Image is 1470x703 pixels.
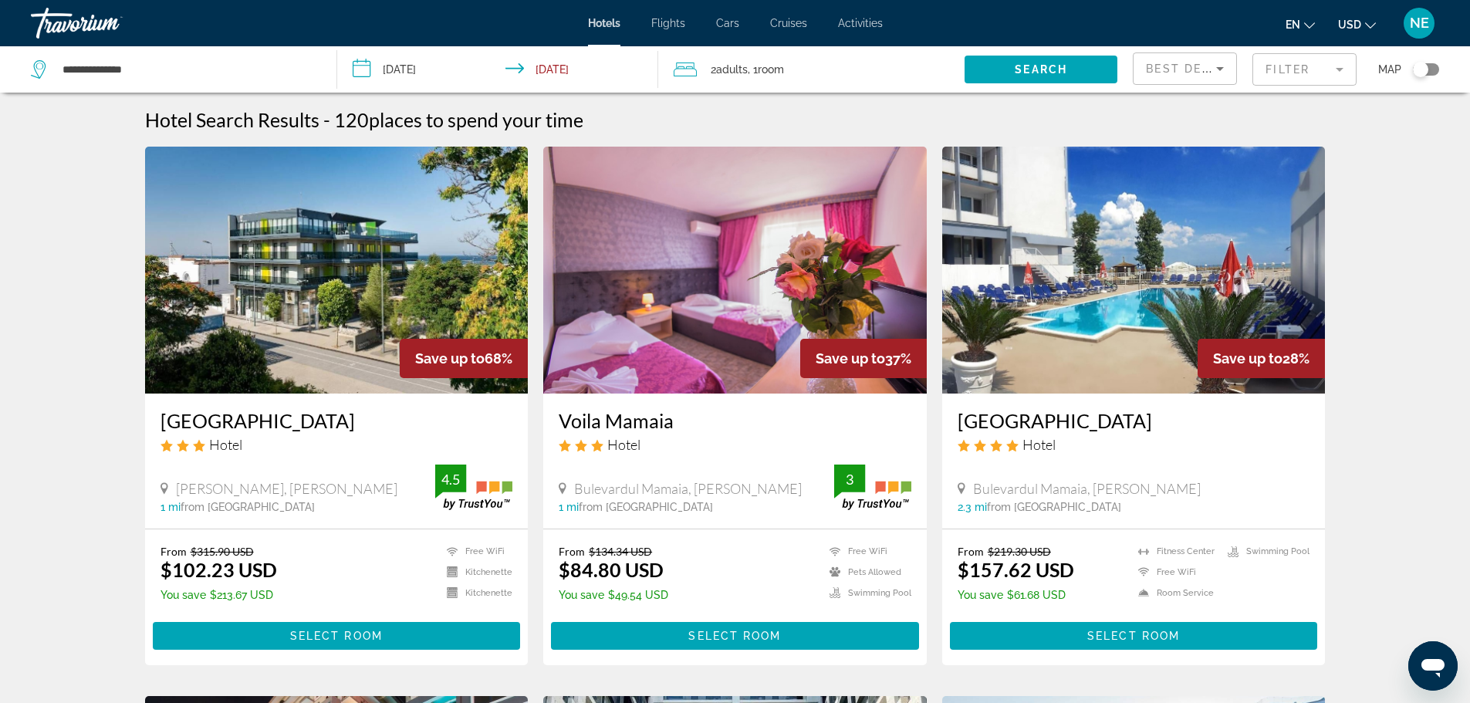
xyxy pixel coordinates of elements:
span: From [958,545,984,558]
button: Change currency [1338,13,1376,35]
span: Map [1378,59,1401,80]
div: 4.5 [435,470,466,488]
a: Select Room [153,626,521,643]
span: You save [559,589,604,601]
li: Kitchenette [439,566,512,579]
del: $134.34 USD [589,545,652,558]
del: $315.90 USD [191,545,254,558]
span: 1 mi [559,501,579,513]
button: Toggle map [1401,63,1439,76]
span: from [GEOGRAPHIC_DATA] [987,501,1121,513]
a: [GEOGRAPHIC_DATA] [958,409,1310,432]
p: $49.54 USD [559,589,668,601]
span: from [GEOGRAPHIC_DATA] [579,501,713,513]
span: Best Deals [1146,63,1226,75]
mat-select: Sort by [1146,59,1224,78]
div: 68% [400,339,528,378]
ins: $157.62 USD [958,558,1074,581]
a: [GEOGRAPHIC_DATA] [161,409,513,432]
ins: $84.80 USD [559,558,664,581]
span: en [1286,19,1300,31]
span: Bulevardul Mamaia, [PERSON_NAME] [973,480,1201,497]
h2: 120 [334,108,583,131]
button: Check-in date: Sep 10, 2025 Check-out date: Sep 12, 2025 [337,46,659,93]
span: Save up to [415,350,485,367]
span: , 1 [748,59,784,80]
span: places to spend your time [369,108,583,131]
ins: $102.23 USD [161,558,277,581]
span: Adults [716,63,748,76]
button: Change language [1286,13,1315,35]
img: Hotel image [145,147,529,394]
div: 3 star Hotel [161,436,513,453]
iframe: Buton lansare fereastră mesagerie [1408,641,1458,691]
span: - [323,108,330,131]
span: Save up to [1213,350,1282,367]
h1: Hotel Search Results [145,108,319,131]
span: USD [1338,19,1361,31]
span: From [559,545,585,558]
span: Hotel [1022,436,1056,453]
img: Hotel image [543,147,927,394]
button: Select Room [153,622,521,650]
li: Free WiFi [1130,566,1220,579]
a: Travorium [31,3,185,43]
a: Voila Mamaia [559,409,911,432]
span: Bulevardul Mamaia, [PERSON_NAME] [574,480,802,497]
span: Select Room [688,630,781,642]
div: 3 [834,470,865,488]
span: 2.3 mi [958,501,987,513]
span: Room [758,63,784,76]
button: User Menu [1399,7,1439,39]
a: Hotels [588,17,620,29]
p: $213.67 USD [161,589,277,601]
button: Search [965,56,1117,83]
img: Hotel image [942,147,1326,394]
span: From [161,545,187,558]
li: Free WiFi [439,545,512,558]
span: Save up to [816,350,885,367]
p: $61.68 USD [958,589,1074,601]
span: Hotel [209,436,242,453]
span: Select Room [1087,630,1180,642]
a: Flights [651,17,685,29]
span: You save [958,589,1003,601]
button: Filter [1252,52,1357,86]
li: Kitchenette [439,586,512,600]
span: 2 [711,59,748,80]
a: Cruises [770,17,807,29]
span: NE [1410,15,1429,31]
li: Pets Allowed [822,566,911,579]
a: Activities [838,17,883,29]
img: trustyou-badge.svg [435,465,512,510]
li: Swimming Pool [1220,545,1309,558]
div: 37% [800,339,927,378]
img: trustyou-badge.svg [834,465,911,510]
button: Travelers: 2 adults, 0 children [658,46,965,93]
span: from [GEOGRAPHIC_DATA] [181,501,315,513]
button: Select Room [950,622,1318,650]
span: Search [1015,63,1067,76]
del: $219.30 USD [988,545,1051,558]
li: Swimming Pool [822,586,911,600]
div: 28% [1198,339,1325,378]
button: Select Room [551,622,919,650]
span: [PERSON_NAME], [PERSON_NAME] [176,480,397,497]
div: 4 star Hotel [958,436,1310,453]
li: Free WiFi [822,545,911,558]
span: Hotel [607,436,640,453]
a: Cars [716,17,739,29]
div: 3 star Hotel [559,436,911,453]
a: Select Room [950,626,1318,643]
li: Fitness Center [1130,545,1220,558]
